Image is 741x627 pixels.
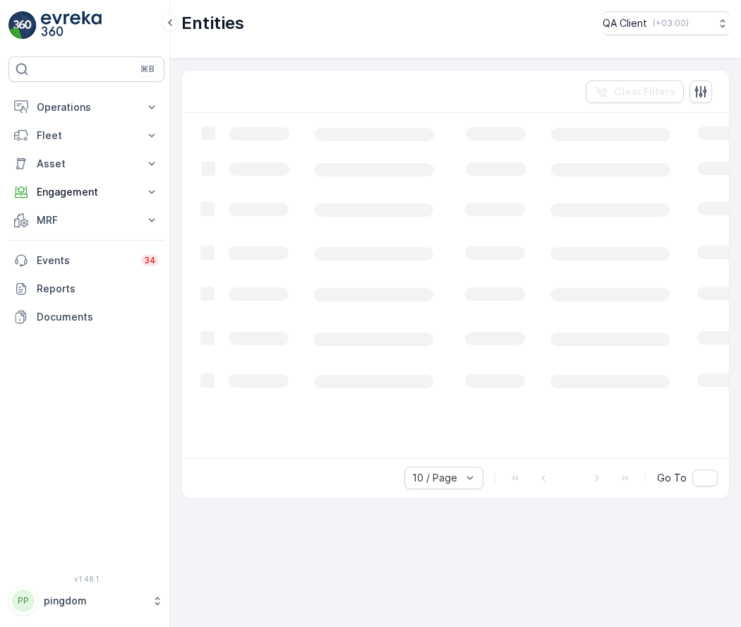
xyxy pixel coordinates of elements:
[41,11,102,40] img: logo_light-DOdMpM7g.png
[37,213,136,227] p: MRF
[37,129,136,143] p: Fleet
[37,310,159,324] p: Documents
[586,80,684,103] button: Clear Filters
[8,150,164,178] button: Asset
[181,12,244,35] p: Entities
[37,185,136,199] p: Engagement
[37,100,136,114] p: Operations
[8,206,164,234] button: MRF
[603,16,647,30] p: QA Client
[140,64,155,75] p: ⌘B
[603,11,730,35] button: QA Client(+03:00)
[614,85,675,99] p: Clear Filters
[657,471,687,485] span: Go To
[8,575,164,583] span: v 1.48.1
[8,246,164,275] a: Events34
[8,275,164,303] a: Reports
[37,157,136,171] p: Asset
[37,253,133,268] p: Events
[8,303,164,331] a: Documents
[8,121,164,150] button: Fleet
[37,282,159,296] p: Reports
[8,178,164,206] button: Engagement
[44,594,145,608] p: pingdom
[12,590,35,612] div: PP
[144,255,156,266] p: 34
[8,93,164,121] button: Operations
[653,18,689,29] p: ( +03:00 )
[8,11,37,40] img: logo
[8,586,164,616] button: PPpingdom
